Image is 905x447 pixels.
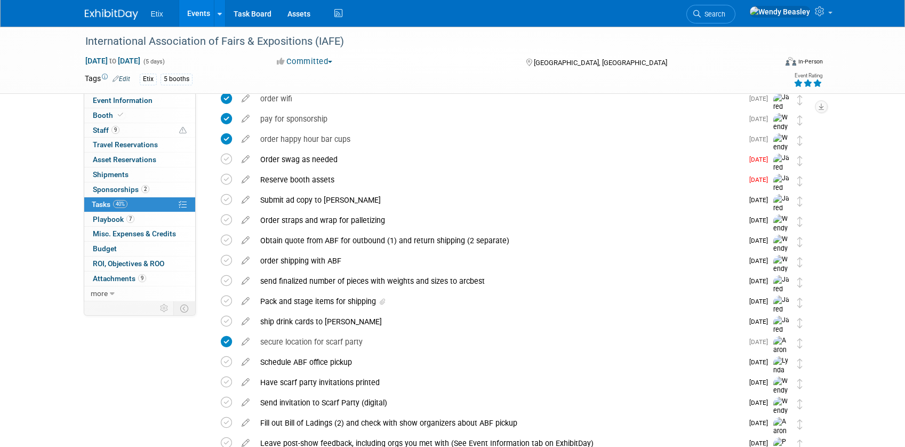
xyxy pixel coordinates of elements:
[236,175,255,185] a: edit
[236,215,255,225] a: edit
[236,378,255,387] a: edit
[255,110,743,128] div: pay for sponsorship
[93,155,156,164] span: Asset Reservations
[749,217,773,224] span: [DATE]
[161,74,193,85] div: 5 booths
[534,59,667,67] span: [GEOGRAPHIC_DATA], [GEOGRAPHIC_DATA]
[273,56,337,67] button: Committed
[93,244,117,253] span: Budget
[108,57,118,65] span: to
[84,182,195,197] a: Sponsorships2
[118,112,123,118] i: Booth reservation complete
[236,114,255,124] a: edit
[236,357,255,367] a: edit
[236,195,255,205] a: edit
[773,113,789,151] img: Wendy Beasley
[749,419,773,427] span: [DATE]
[236,256,255,266] a: edit
[255,353,743,371] div: Schedule ABF office pickup
[255,90,743,108] div: order wifi
[749,176,773,183] span: [DATE]
[773,417,789,445] img: Aaron Bare
[173,301,195,315] td: Toggle Event Tabs
[140,74,157,85] div: Etix
[255,333,743,351] div: secure location for scarf party
[255,130,743,148] div: order happy hour bar cups
[797,298,803,308] i: Move task
[91,289,108,298] span: more
[773,133,789,171] img: Wendy Beasley
[797,379,803,389] i: Move task
[786,57,796,66] img: Format-Inperson.png
[155,301,174,315] td: Personalize Event Tab Strip
[797,358,803,369] i: Move task
[749,196,773,204] span: [DATE]
[111,126,119,134] span: 9
[749,6,811,18] img: Wendy Beasley
[93,185,149,194] span: Sponsorships
[93,229,176,238] span: Misc. Expenses & Credits
[749,115,773,123] span: [DATE]
[773,194,789,232] img: Jared McEntire
[749,277,773,285] span: [DATE]
[84,138,195,152] a: Travel Reservations
[686,5,735,23] a: Search
[236,276,255,286] a: edit
[749,257,773,265] span: [DATE]
[113,200,127,208] span: 40%
[749,399,773,406] span: [DATE]
[84,212,195,227] a: Playbook7
[126,215,134,223] span: 7
[797,217,803,227] i: Move task
[84,167,195,182] a: Shipments
[93,170,129,179] span: Shipments
[236,236,255,245] a: edit
[255,373,743,392] div: Have scarf party invitations printed
[84,153,195,167] a: Asset Reservations
[797,338,803,348] i: Move task
[236,297,255,306] a: edit
[84,286,195,301] a: more
[93,274,146,283] span: Attachments
[797,419,803,429] i: Move task
[236,398,255,408] a: edit
[794,73,822,78] div: Event Rating
[749,318,773,325] span: [DATE]
[255,394,743,412] div: Send invitation to Scarf Party (digital)
[797,196,803,206] i: Move task
[236,155,255,164] a: edit
[82,32,760,51] div: International Association of Fairs & Expositions (IAFE)
[84,197,195,212] a: Tasks40%
[797,399,803,409] i: Move task
[93,126,119,134] span: Staff
[749,237,773,244] span: [DATE]
[714,55,823,71] div: Event Format
[749,135,773,143] span: [DATE]
[255,211,743,229] div: Order straps and wrap for palletizing
[773,275,789,313] img: Jared McEntire
[236,337,255,347] a: edit
[84,108,195,123] a: Booth
[773,336,789,364] img: Aaron Bare
[797,277,803,288] i: Move task
[255,313,743,331] div: ship drink cards to [PERSON_NAME]
[773,356,789,394] img: Lynda Garcia
[749,298,773,305] span: [DATE]
[797,237,803,247] i: Move task
[255,171,743,189] div: Reserve booth assets
[749,379,773,386] span: [DATE]
[236,418,255,428] a: edit
[255,150,743,169] div: Order swag as needed
[236,317,255,326] a: edit
[113,75,130,83] a: Edit
[236,94,255,103] a: edit
[797,135,803,146] i: Move task
[773,154,789,191] img: Jared McEntire
[179,126,187,135] span: Potential Scheduling Conflict -- at least one attendee is tagged in another overlapping event.
[138,274,146,282] span: 9
[84,123,195,138] a: Staff9
[93,96,153,105] span: Event Information
[797,115,803,125] i: Move task
[773,316,789,354] img: Jared McEntire
[93,259,164,268] span: ROI, Objectives & ROO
